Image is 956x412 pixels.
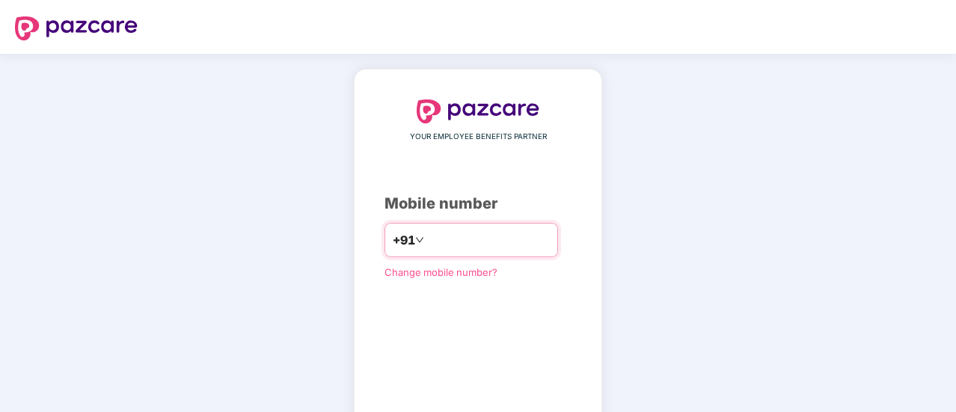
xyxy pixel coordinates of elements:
a: Change mobile number? [384,266,497,278]
span: down [415,236,424,245]
span: YOUR EMPLOYEE BENEFITS PARTNER [410,131,547,143]
img: logo [15,16,138,40]
span: +91 [393,231,415,250]
div: Mobile number [384,192,572,215]
img: logo [417,99,539,123]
